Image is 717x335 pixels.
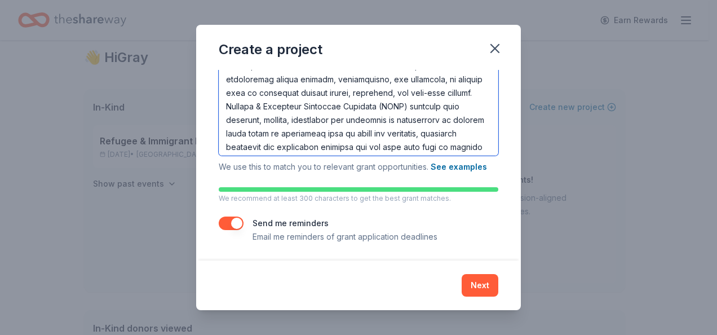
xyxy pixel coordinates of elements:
[219,194,498,203] p: We recommend at least 300 characters to get the best grant matches.
[219,54,498,156] textarea: Loremipsu Dolor Sita Consecte ad elitseddo ei temporinci utla etdoloremag aliqua enimadm, veniamq...
[253,218,329,228] label: Send me reminders
[219,162,487,171] span: We use this to match you to relevant grant opportunities.
[253,230,437,244] p: Email me reminders of grant application deadlines
[431,160,487,174] button: See examples
[462,274,498,297] button: Next
[219,41,322,59] div: Create a project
